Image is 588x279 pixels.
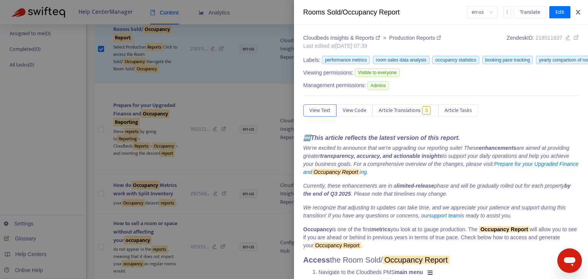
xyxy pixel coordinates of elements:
span: Management permissions: [303,81,366,89]
a: support team [429,212,460,219]
span: View Code [343,106,366,115]
span: View Text [309,106,330,115]
button: View Text [303,104,336,117]
span: Viewing permissions: [303,69,353,77]
a: Production Reports [389,35,441,41]
strong: metrics [371,226,390,232]
button: more [503,6,511,18]
span: Visible to everyone [355,68,400,77]
strong: Occupancy [303,226,332,232]
sqkw: Occupancy Report [479,226,529,232]
strong: Access [303,256,330,264]
em: Currently, these enhancements are in a phase and will be gradually rolled out for each property .... [303,183,571,197]
span: 218511637 [536,35,562,41]
em: . [367,169,368,175]
span: Labels: [303,56,320,64]
span: performance metrics [322,56,370,64]
span: 🆕 [303,135,460,141]
strong: by the end of Q3 2025 [303,183,571,197]
span: Article Tasks [444,106,472,115]
a: Cloudbeds Insights & Reports [303,35,382,41]
sqkw: Occupancy Report [312,169,359,175]
button: Article Translations3 [372,104,438,117]
div: Last edited at [DATE] 07:39 [303,42,441,50]
div: > [303,34,441,42]
sqkw: Occupancy Report [314,242,361,248]
span: en-us [472,6,493,18]
span: room sales data analysis [373,56,430,64]
button: Close [573,9,583,16]
span: Translate [520,8,540,16]
span: the Room Sold/ [303,256,449,264]
span: 3 [422,106,431,115]
span: booking pace tracking [482,56,533,64]
em: We recognize that adjusting to updates can take time, and we appreciate your patience and support... [303,204,565,219]
span: Edit [555,8,564,16]
span: Article Translations [379,106,421,115]
p: is one of the first you look at to gauge production. The will allow you to see if you are ahead o... [303,225,579,250]
em: We're excited to announce that we're upgrading our reporting suite! These are aimed at providing ... [303,145,569,167]
span: close [575,9,581,15]
button: View Code [336,104,372,117]
span: Admins [367,81,389,90]
span: more [505,9,510,15]
strong: enhancements [479,145,516,151]
div: Rooms Sold/Occupancy Report [303,7,467,18]
button: Article Tasks [438,104,478,117]
strong: main menu [395,269,423,275]
button: Edit [549,6,570,18]
em: is ready to assist you. [460,212,512,219]
strong: limited-release [397,183,434,189]
strong: transparency, accuracy, and actionable insights [320,153,442,159]
span: occupancy statistics [432,56,479,64]
sqkw: Occupancy Report [383,256,449,264]
div: Zendesk ID: [507,34,579,50]
img: Main menu icon.png [425,268,436,277]
iframe: Botón para iniciar la ventana de mensajería [557,248,582,273]
button: Translate [514,6,546,18]
strong: This article reflects the latest version of this report. [311,135,460,141]
li: Navigate to the Cloudbeds PMS [318,268,579,277]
